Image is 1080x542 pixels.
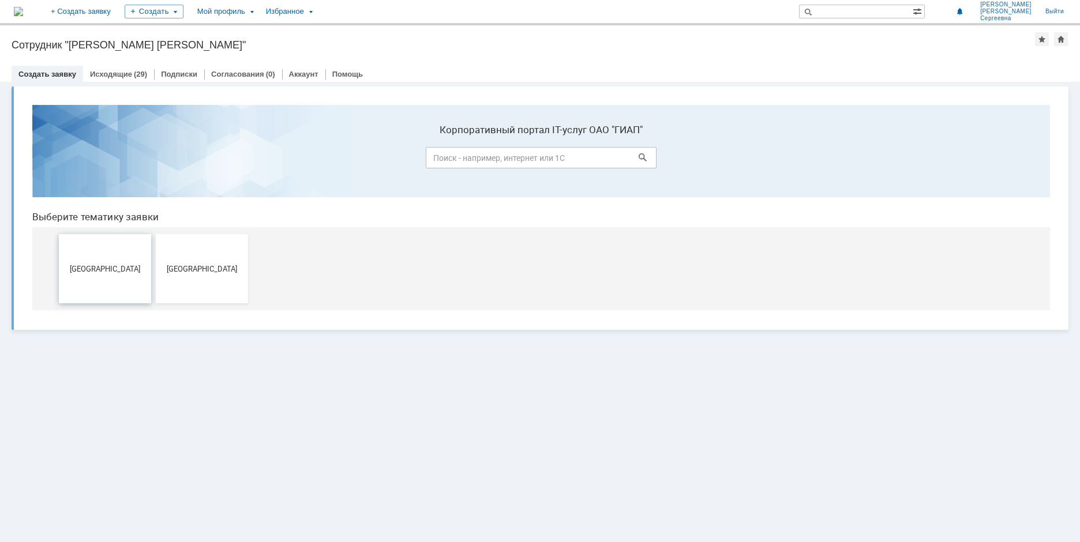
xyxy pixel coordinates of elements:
div: Создать [125,5,183,18]
a: Исходящие [90,70,132,78]
span: [GEOGRAPHIC_DATA] [39,168,125,177]
a: Создать заявку [18,70,76,78]
header: Выберите тематику заявки [9,115,1027,127]
a: Перейти на домашнюю страницу [14,7,23,16]
a: Аккаунт [289,70,318,78]
a: Помощь [332,70,363,78]
label: Корпоративный портал IT-услуг ОАО "ГИАП" [403,28,633,40]
span: [GEOGRAPHIC_DATA] [136,168,222,177]
span: Расширенный поиск [913,5,924,16]
div: (0) [266,70,275,78]
a: Согласования [211,70,264,78]
button: [GEOGRAPHIC_DATA] [36,138,128,208]
img: logo [14,7,23,16]
span: [PERSON_NAME] [980,8,1032,15]
a: Подписки [161,70,197,78]
span: Сергеевна [980,15,1032,22]
div: (29) [134,70,147,78]
span: [PERSON_NAME] [980,1,1032,8]
div: Сделать домашней страницей [1054,32,1068,46]
div: Добавить в избранное [1035,32,1049,46]
button: [GEOGRAPHIC_DATA] [133,138,225,208]
div: Сотрудник "[PERSON_NAME] [PERSON_NAME]" [12,39,1035,51]
input: Поиск - например, интернет или 1С [403,51,633,73]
